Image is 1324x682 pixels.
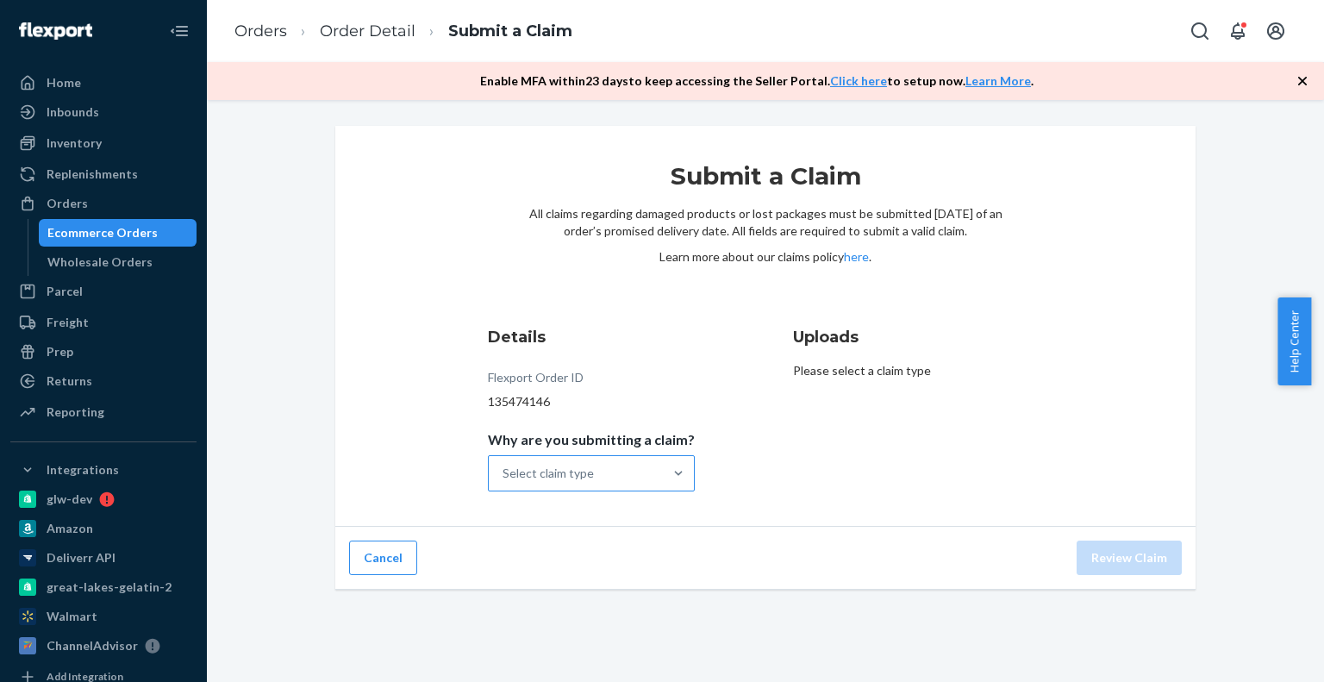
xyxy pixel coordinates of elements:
a: ChannelAdvisor [10,632,197,660]
a: Parcel [10,278,197,305]
p: Learn more about our claims policy . [528,248,1002,266]
a: Submit a Claim [448,22,572,41]
a: Click here [830,73,887,88]
a: Inventory [10,129,197,157]
a: Freight [10,309,197,336]
a: Returns [10,367,197,395]
div: great-lakes-gelatin-2 [47,579,172,596]
button: Cancel [349,541,417,575]
img: Flexport logo [19,22,92,40]
button: Help Center [1277,297,1311,385]
div: Wholesale Orders [47,253,153,271]
button: Open Search Box [1183,14,1217,48]
a: Inbounds [10,98,197,126]
p: Why are you submitting a claim? [488,431,695,448]
div: Orders [47,195,88,212]
div: Returns [47,372,92,390]
div: ChannelAdvisor [47,637,138,654]
a: Ecommerce Orders [39,219,197,247]
h3: Details [488,326,695,348]
a: Home [10,69,197,97]
div: glw-dev [47,491,92,508]
p: All claims regarding damaged products or lost packages must be submitted [DATE] of an order’s pro... [528,205,1002,240]
div: Deliverr API [47,549,116,566]
a: Amazon [10,515,197,542]
ol: breadcrumbs [221,6,586,57]
button: Close Navigation [162,14,197,48]
div: Integrations [47,461,119,479]
button: Open notifications [1221,14,1255,48]
a: great-lakes-gelatin-2 [10,573,197,601]
a: Deliverr API [10,544,197,572]
a: Orders [10,190,197,217]
div: Parcel [47,283,83,300]
a: Reporting [10,398,197,426]
div: Freight [47,314,89,331]
p: Please select a claim type [793,362,1043,379]
div: Inbounds [47,103,99,121]
a: Learn More [965,73,1031,88]
a: Prep [10,338,197,366]
button: Review Claim [1077,541,1182,575]
h3: Uploads [793,326,1043,348]
a: here [844,249,869,264]
div: Reporting [47,404,104,421]
div: Amazon [47,520,93,537]
button: Open account menu [1258,14,1293,48]
div: Prep [47,343,73,360]
div: Ecommerce Orders [47,224,158,241]
a: Orders [234,22,287,41]
div: Select claim type [503,465,594,482]
div: Home [47,74,81,91]
div: 135474146 [488,393,695,410]
div: Inventory [47,135,102,152]
a: glw-dev [10,485,197,513]
a: Wholesale Orders [39,248,197,276]
p: Enable MFA within 23 days to keep accessing the Seller Portal. to setup now. . [480,72,1034,90]
div: Flexport Order ID [488,369,584,393]
a: Walmart [10,603,197,630]
div: Replenishments [47,166,138,183]
a: Order Detail [320,22,415,41]
div: Walmart [47,608,97,625]
h1: Submit a Claim [528,160,1002,205]
a: Replenishments [10,160,197,188]
button: Integrations [10,456,197,484]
